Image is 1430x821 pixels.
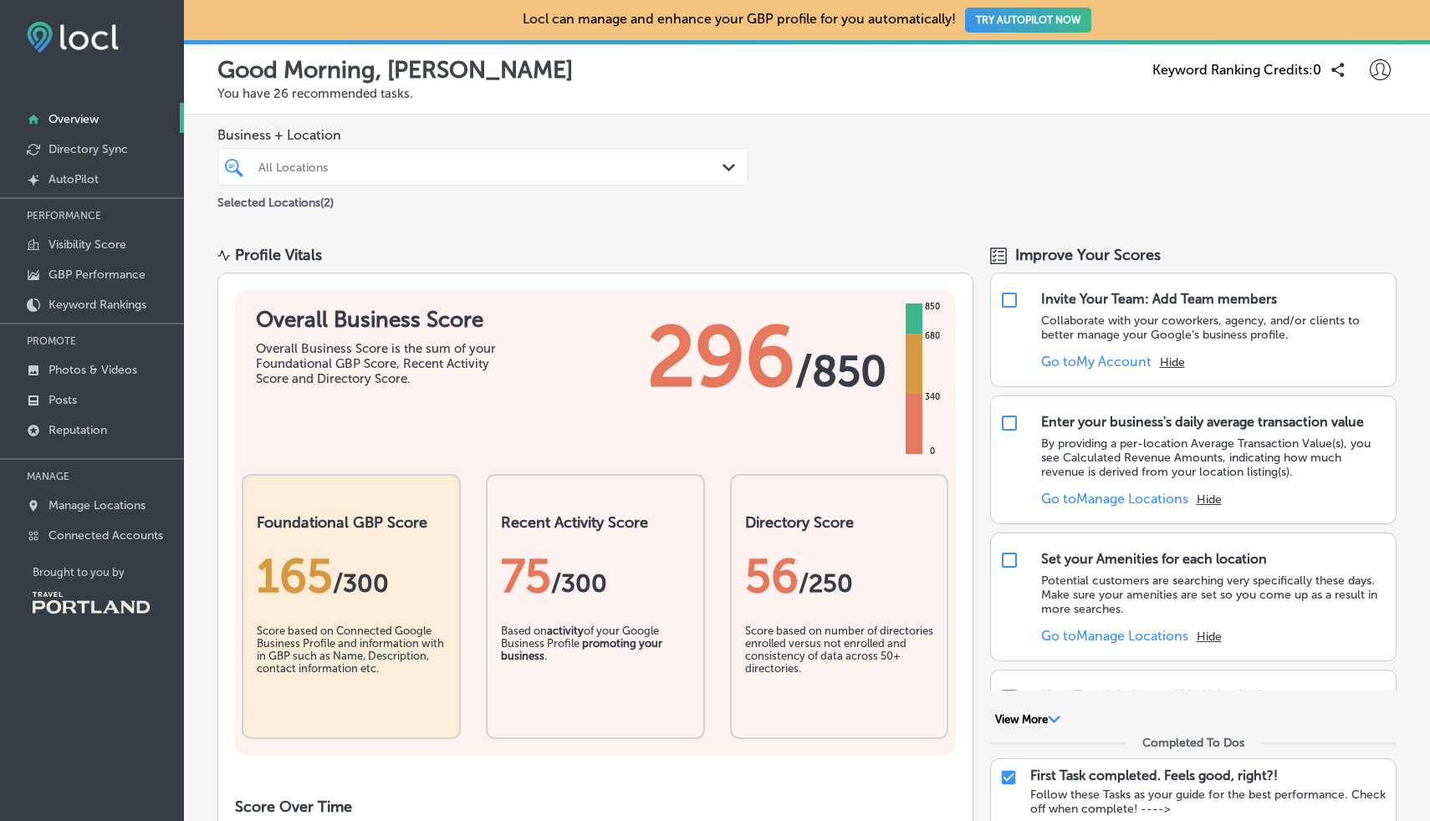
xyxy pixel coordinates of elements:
[745,625,934,708] div: Score based on number of directories enrolled versus not enrolled and consistency of data across ...
[799,569,853,599] span: /250
[49,268,146,282] p: GBP Performance
[501,513,690,532] h2: Recent Activity Score
[1197,492,1222,507] button: Hide
[27,22,119,53] img: fda3e92497d09a02dc62c9cd864e3231.png
[256,307,507,333] h1: Overall Business Score
[257,548,446,604] div: 165
[1142,736,1244,750] div: Completed To Dos
[922,300,943,314] div: 850
[990,712,1066,727] button: View More
[922,329,943,343] div: 680
[49,112,99,126] p: Overview
[49,298,146,312] p: Keyword Rankings
[49,363,137,377] p: Photos & Videos
[33,566,184,579] p: Brought to you by
[1041,688,1282,704] div: How To: Claiming and Verifying listings
[1041,628,1188,644] a: Go toManage Locations
[1030,767,1278,783] p: First Task completed. Feels good, right?!
[1041,551,1267,567] div: Set your Amenities for each location
[49,172,99,186] p: AutoPilot
[257,625,446,708] div: Score based on Connected Google Business Profile and information with in GBP such as Name, Descri...
[1152,62,1321,78] span: Keyword Ranking Credits: 0
[217,86,1397,101] p: You have 26 recommended tasks.
[927,445,938,458] div: 0
[922,390,943,404] div: 340
[49,423,107,437] p: Reputation
[235,798,956,816] h2: Score Over Time
[257,513,446,532] h2: Foundational GBP Score
[501,625,690,708] div: Based on of your Google Business Profile .
[501,548,690,604] div: 75
[33,592,150,614] img: Travel Portland
[1160,355,1185,370] button: Hide
[217,127,748,143] span: Business + Location
[1041,354,1152,370] a: Go toMy Account
[965,8,1091,33] button: TRY AUTOPILOT NOW
[1041,436,1388,479] p: By providing a per-location Average Transaction Value(s), you see Calculated Revenue Amounts, ind...
[745,548,934,604] div: 56
[49,498,146,512] p: Manage Locations
[795,346,886,396] span: / 850
[217,56,573,84] p: Good Morning, [PERSON_NAME]
[49,142,128,156] p: Directory Sync
[49,528,163,543] p: Connected Accounts
[49,393,77,407] p: Posts
[217,189,334,210] p: Selected Locations ( 2 )
[551,569,607,599] span: /300
[647,307,795,407] span: 296
[745,513,934,532] h2: Directory Score
[235,246,322,264] div: Profile Vitals
[1030,788,1387,816] div: Follow these Tasks as your guide for the best performance. Check off when complete! ---->
[1197,630,1222,644] button: Hide
[1041,291,1277,307] div: Invite Your Team: Add Team members
[258,160,724,174] div: All Locations
[1041,314,1388,342] p: Collaborate with your coworkers, agency, and/or clients to better manage your Google's business p...
[256,341,507,386] div: Overall Business Score is the sum of your Foundational GBP Score, Recent Activity Score and Direc...
[1041,491,1188,507] a: Go toManage Locations
[1015,246,1161,264] span: Improve Your Scores
[333,569,389,599] span: / 300
[547,625,584,637] b: activity
[501,637,662,662] b: promoting your business
[1041,574,1388,616] p: Potential customers are searching very specifically these days. Make sure your amenities are set ...
[49,237,126,252] p: Visibility Score
[1041,414,1364,430] div: Enter your business's daily average transaction value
